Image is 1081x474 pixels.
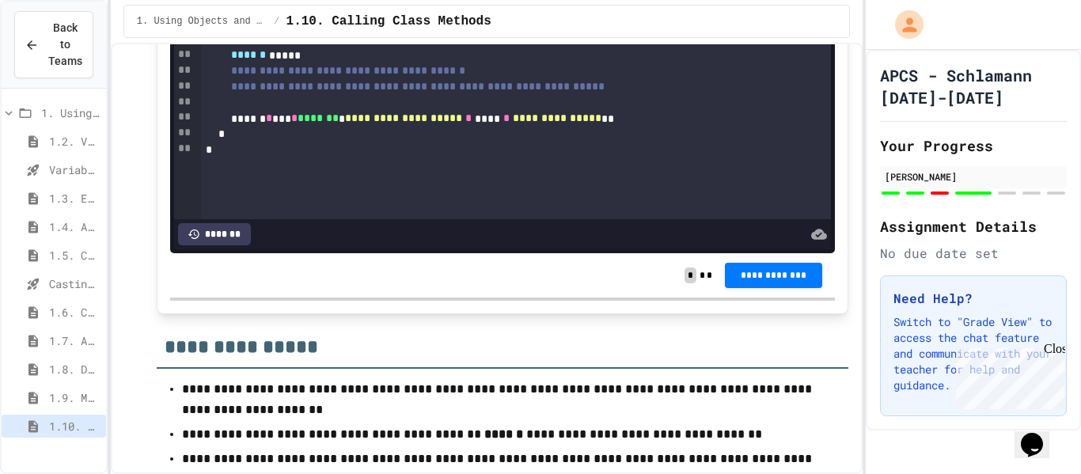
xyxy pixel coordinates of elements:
span: 1. Using Objects and Methods [137,15,268,28]
div: [PERSON_NAME] [885,169,1062,184]
span: 1.2. Variables and Data Types [49,133,100,150]
span: Variables and Data Types - Quiz [49,161,100,178]
h3: Need Help? [893,289,1053,308]
h2: Assignment Details [880,215,1067,237]
span: / [274,15,279,28]
p: Switch to "Grade View" to access the chat feature and communicate with your teacher for help and ... [893,314,1053,393]
span: 1.4. Assignment and Input [49,218,100,235]
iframe: chat widget [950,342,1065,409]
div: Chat with us now!Close [6,6,109,100]
h1: APCS - Schlamann [DATE]-[DATE] [880,64,1067,108]
span: 1.5. Casting and Ranges of Values [49,247,100,264]
span: Back to Teams [48,20,82,70]
span: 1.10. Calling Class Methods [286,12,491,31]
span: Casting and Ranges of variables - Quiz [49,275,100,292]
span: 1.9. Method Signatures [49,389,100,406]
span: 1.10. Calling Class Methods [49,418,100,434]
button: Back to Teams [14,11,93,78]
div: No due date set [880,244,1067,263]
span: 1.6. Compound Assignment Operators [49,304,100,320]
span: 1.7. APIs and Libraries [49,332,100,349]
span: 1.3. Expressions and Output [New] [49,190,100,207]
span: 1.8. Documentation with Comments and Preconditions [49,361,100,377]
div: My Account [878,6,927,43]
iframe: chat widget [1015,411,1065,458]
span: 1. Using Objects and Methods [41,104,100,121]
h2: Your Progress [880,135,1067,157]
